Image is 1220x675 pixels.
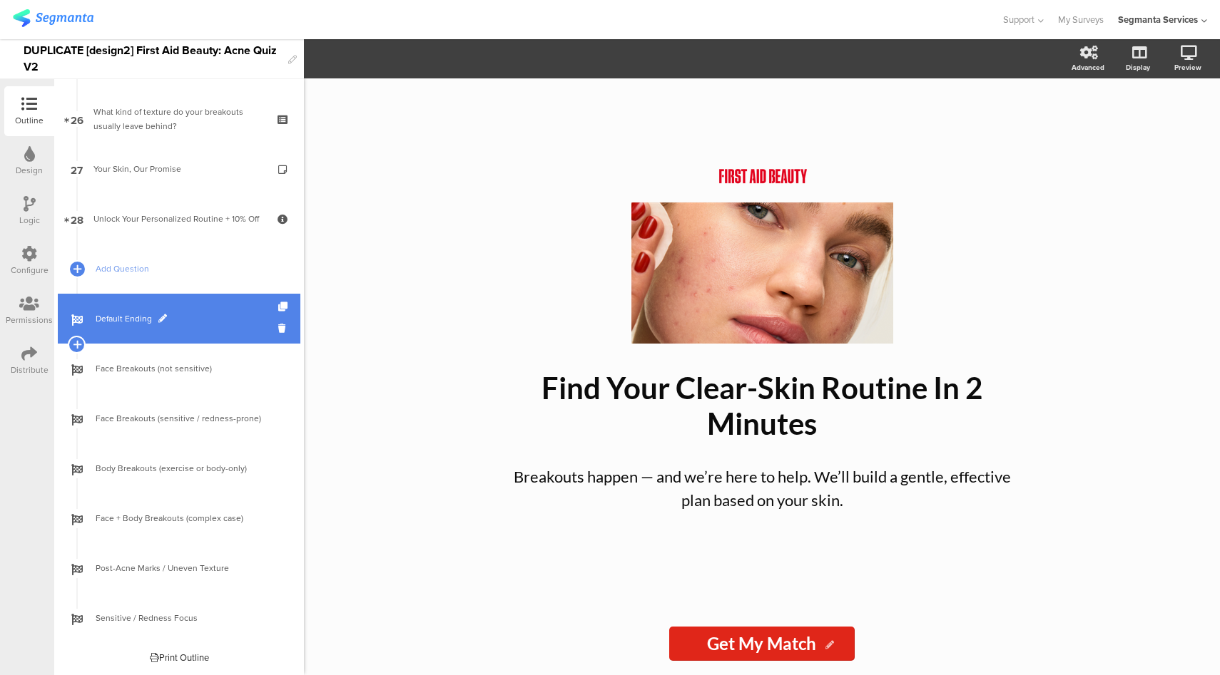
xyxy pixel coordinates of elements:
span: Face Breakouts (sensitive / redness-prone) [96,411,278,426]
a: 28 Unlock Your Personalized Routine + 10% Off [58,194,300,244]
div: Display [1126,62,1150,73]
div: Print Outline [150,651,209,664]
div: Advanced [1072,62,1104,73]
span: 28 [71,211,83,227]
div: What kind of texture do your breakouts usually leave behind? [93,105,264,133]
span: Body Breakouts (exercise or body-only) [96,461,278,475]
i: Duplicate [278,302,290,311]
a: Face Breakouts (not sensitive) [58,344,300,393]
span: Post-Acne Marks / Uneven Texture [96,561,278,575]
i: Delete [278,321,290,335]
img: segmanta logo [13,9,93,27]
span: 27 [71,161,83,177]
span: Add Question [96,262,278,276]
div: Outline [15,114,44,127]
input: Start [669,627,855,661]
div: Distribute [11,364,49,376]
span: Face Breakouts (not sensitive) [96,361,278,376]
div: Design [16,164,43,177]
p: Find Your Clear-Skin Routine In 2 Minutes [498,370,1026,441]
a: Default Ending [58,294,300,344]
a: 27 Your Skin, Our Promise [58,144,300,194]
a: Sensitive / Redness Focus [58,593,300,643]
p: Breakouts happen — and we’re here to help. We’ll build a gentle, effective plan based on your skin. [512,465,1012,512]
span: Sensitive / Redness Focus [96,611,278,625]
div: Your Skin, Our Promise [93,162,264,176]
div: Unlock Your Personalized Routine + 10% Off [93,212,264,226]
span: Face + Body Breakouts (complex case) [96,511,278,525]
span: 26 [71,111,83,127]
a: Face + Body Breakouts (complex case) [58,493,300,543]
div: Logic [19,214,40,227]
div: Preview [1174,62,1201,73]
div: DUPLICATE [design2] First Aid Beauty: Acne Quiz V2 [24,39,281,78]
span: Support [1003,13,1035,26]
div: Segmanta Services [1118,13,1198,26]
div: Permissions [6,314,53,326]
a: 26 What kind of texture do your breakouts usually leave behind? [58,94,300,144]
a: Body Breakouts (exercise or body-only) [58,443,300,493]
a: Post-Acne Marks / Uneven Texture [58,543,300,593]
div: Configure [11,264,49,277]
a: Face Breakouts (sensitive / redness-prone) [58,393,300,443]
span: Default Ending [96,311,278,326]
